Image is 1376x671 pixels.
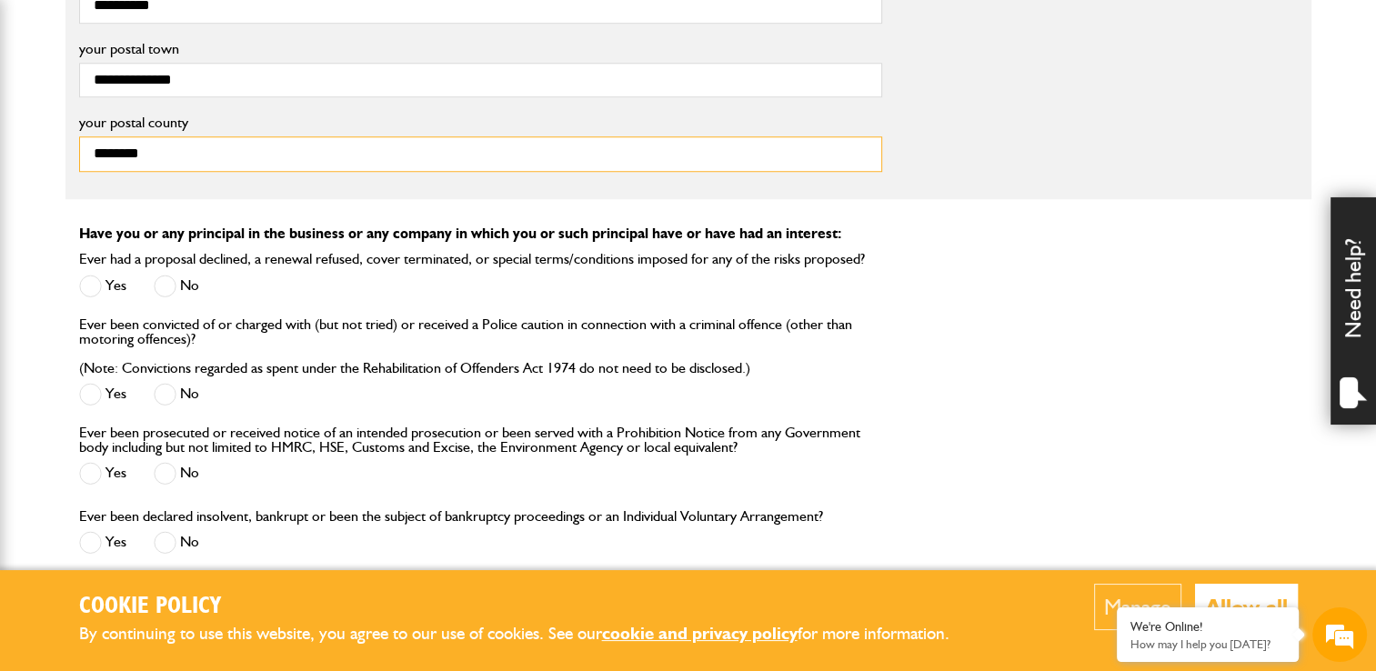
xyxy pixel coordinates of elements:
label: No [154,275,199,297]
div: Minimize live chat window [298,9,342,53]
p: By continuing to use this website, you agree to our use of cookies. See our for more information. [79,620,979,648]
label: your postal county [79,115,882,130]
button: Manage [1094,584,1181,630]
input: Enter your email address [24,222,332,262]
label: your postal town [79,42,882,56]
input: Enter your last name [24,168,332,208]
textarea: Type your message and hit 'Enter' [24,329,332,513]
button: Allow all [1195,584,1298,630]
input: Enter your phone number [24,275,332,315]
label: Ever been prosecuted or received notice of an intended prosecution or been served with a Prohibit... [79,426,882,455]
label: Yes [79,383,126,406]
label: Ever been convicted of or charged with (but not tried) or received a Police caution in connection... [79,317,882,376]
img: d_20077148190_company_1631870298795_20077148190 [31,101,76,126]
p: How may I help you today? [1130,637,1285,651]
div: We're Online! [1130,619,1285,635]
label: No [154,462,199,485]
div: Chat with us now [95,102,306,125]
a: cookie and privacy policy [602,623,798,644]
label: Yes [79,275,126,297]
p: Have you or any principal in the business or any company in which you or such principal have or h... [79,226,1298,241]
label: Ever been declared insolvent, bankrupt or been the subject of bankruptcy proceedings or an Indivi... [79,509,823,524]
label: Yes [79,462,126,485]
label: No [154,531,199,554]
label: No [154,383,199,406]
label: Yes [79,531,126,554]
h2: Cookie Policy [79,593,979,621]
div: Need help? [1331,197,1376,425]
em: Start Chat [247,527,330,552]
label: Ever had a proposal declined, a renewal refused, cover terminated, or special terms/conditions im... [79,252,865,266]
